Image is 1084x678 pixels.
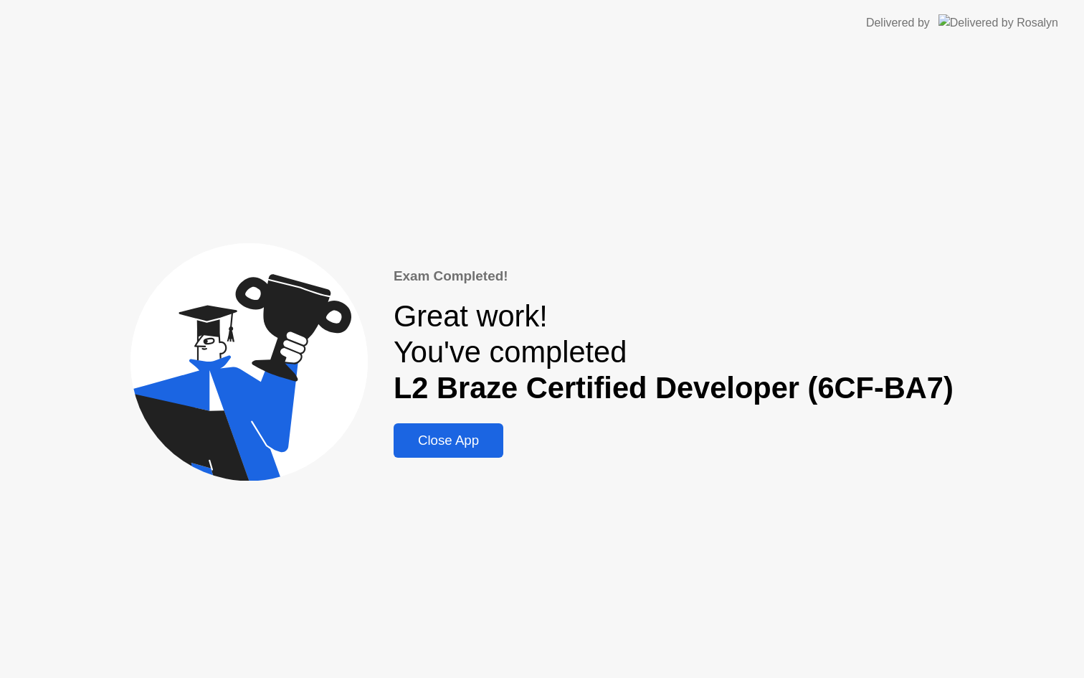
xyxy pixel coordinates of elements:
[866,14,930,32] div: Delivered by
[394,298,954,406] div: Great work! You've completed
[394,423,503,458] button: Close App
[398,433,499,448] div: Close App
[394,371,954,405] b: L2 Braze Certified Developer (6CF-BA7)
[938,14,1058,31] img: Delivered by Rosalyn
[394,266,954,286] div: Exam Completed!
